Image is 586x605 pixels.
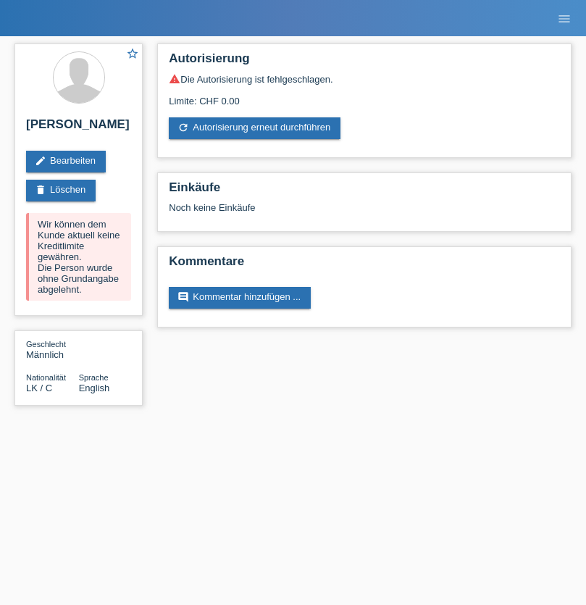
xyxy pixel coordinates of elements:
i: comment [177,291,189,303]
span: English [79,383,110,393]
h2: Autorisierung [169,51,560,73]
a: star_border [126,47,139,62]
span: Geschlecht [26,340,66,349]
a: menu [550,14,579,22]
h2: Kommentare [169,254,560,276]
i: refresh [177,122,189,133]
i: star_border [126,47,139,60]
a: deleteLöschen [26,180,96,201]
i: edit [35,155,46,167]
i: menu [557,12,572,26]
h2: Einkäufe [169,180,560,202]
div: Limite: CHF 0.00 [169,85,560,107]
a: editBearbeiten [26,151,106,172]
span: Nationalität [26,373,66,382]
a: commentKommentar hinzufügen ... [169,287,311,309]
div: Noch keine Einkäufe [169,202,560,224]
i: delete [35,184,46,196]
span: Sprache [79,373,109,382]
h2: [PERSON_NAME] [26,117,131,139]
a: refreshAutorisierung erneut durchführen [169,117,340,139]
div: Wir können dem Kunde aktuell keine Kreditlimite gewähren. Die Person wurde ohne Grundangabe abgel... [26,213,131,301]
div: Die Autorisierung ist fehlgeschlagen. [169,73,560,85]
div: Männlich [26,338,79,360]
i: warning [169,73,180,85]
span: Sri Lanka / C / 05.12.2008 [26,383,52,393]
